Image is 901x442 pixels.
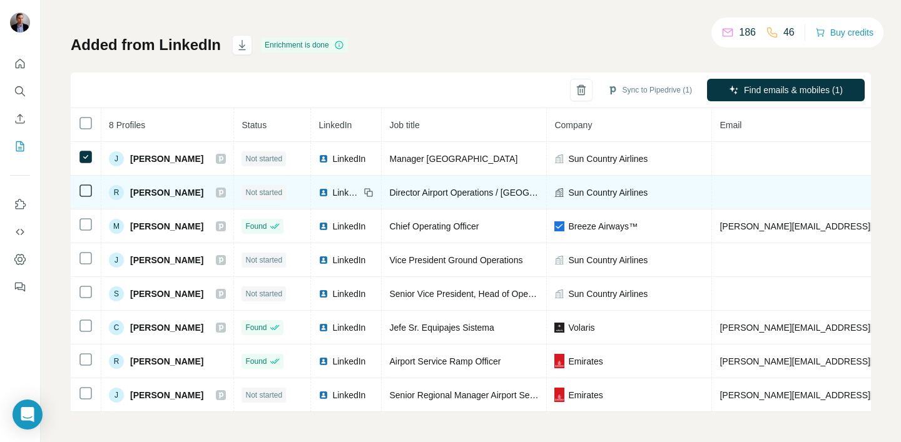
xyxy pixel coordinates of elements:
[261,38,348,53] div: Enrichment is done
[245,221,267,232] span: Found
[389,390,552,400] span: Senior Regional Manager Airport Services
[10,13,30,33] img: Avatar
[245,389,282,401] span: Not started
[332,186,360,199] span: LinkedIn
[707,79,865,101] button: Find emails & mobiles (1)
[568,389,603,401] span: Emirates
[554,323,564,333] img: company-logo
[10,248,30,271] button: Dashboard
[554,388,564,401] img: company-logo
[10,108,30,130] button: Enrich CSV
[568,355,603,368] span: Emirates
[554,120,592,130] span: Company
[568,153,648,165] span: Sun Country Airlines
[130,355,203,368] span: [PERSON_NAME]
[130,153,203,165] span: [PERSON_NAME]
[389,289,554,299] span: Senior Vice President, Head of Operations
[130,254,203,266] span: [PERSON_NAME]
[109,388,124,403] div: J
[332,288,365,300] span: LinkedIn
[109,185,124,200] div: R
[130,186,203,199] span: [PERSON_NAME]
[245,254,282,266] span: Not started
[332,321,365,334] span: LinkedIn
[318,221,328,231] img: LinkedIn logo
[568,288,648,300] span: Sun Country Airlines
[71,35,221,55] h1: Added from LinkedIn
[815,24,873,41] button: Buy credits
[242,120,267,130] span: Status
[554,354,564,368] img: company-logo
[568,254,648,266] span: Sun Country Airlines
[109,253,124,268] div: J
[245,322,267,333] span: Found
[245,356,267,367] span: Found
[599,81,701,99] button: Sync to Pipedrive (1)
[318,154,328,164] img: LinkedIn logo
[245,153,282,164] span: Not started
[332,153,365,165] span: LinkedIn
[389,323,494,333] span: Jefe Sr. Equipajes Sistema
[318,390,328,400] img: LinkedIn logo
[10,80,30,103] button: Search
[109,286,124,301] div: S
[389,154,517,164] span: Manager [GEOGRAPHIC_DATA]
[389,255,522,265] span: Vice President Ground Operations
[10,135,30,158] button: My lists
[568,220,637,233] span: Breeze Airways™
[130,389,203,401] span: [PERSON_NAME]
[720,120,741,130] span: Email
[10,53,30,75] button: Quick start
[739,25,756,40] p: 186
[744,84,843,96] span: Find emails & mobiles (1)
[109,354,124,369] div: R
[568,186,648,199] span: Sun Country Airlines
[389,356,501,366] span: Airport Service Ramp Officer
[245,288,282,299] span: Not started
[109,151,124,166] div: J
[783,25,795,40] p: 46
[10,276,30,298] button: Feedback
[130,321,203,334] span: [PERSON_NAME]
[389,188,591,198] span: Director Airport Operations / [GEOGRAPHIC_DATA]
[109,320,124,335] div: C
[332,220,365,233] span: LinkedIn
[13,399,43,429] div: Open Intercom Messenger
[318,255,328,265] img: LinkedIn logo
[245,187,282,198] span: Not started
[554,221,564,231] img: company-logo
[130,220,203,233] span: [PERSON_NAME]
[389,221,479,231] span: Chief Operating Officer
[109,219,124,234] div: M
[389,120,419,130] span: Job title
[318,289,328,299] img: LinkedIn logo
[318,120,352,130] span: LinkedIn
[318,188,328,198] img: LinkedIn logo
[568,321,594,334] span: Volaris
[318,356,328,366] img: LinkedIn logo
[332,355,365,368] span: LinkedIn
[130,288,203,300] span: [PERSON_NAME]
[10,221,30,243] button: Use Surfe API
[318,323,328,333] img: LinkedIn logo
[332,254,365,266] span: LinkedIn
[109,120,145,130] span: 8 Profiles
[10,193,30,216] button: Use Surfe on LinkedIn
[332,389,365,401] span: LinkedIn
